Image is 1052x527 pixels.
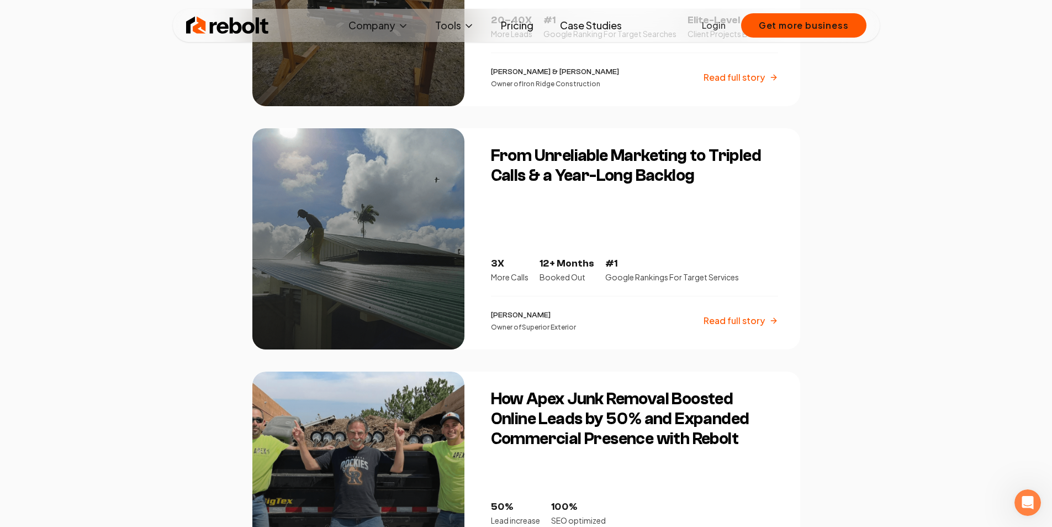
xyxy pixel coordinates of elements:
[704,314,765,327] p: Read full story
[491,66,619,77] p: [PERSON_NAME] & [PERSON_NAME]
[491,272,528,283] p: More Calls
[540,272,594,283] p: Booked Out
[491,146,778,186] h3: From Unreliable Marketing to Tripled Calls & a Year-Long Backlog
[426,14,483,36] button: Tools
[741,13,866,38] button: Get more business
[551,515,606,526] p: SEO optimized
[492,14,542,36] a: Pricing
[551,14,631,36] a: Case Studies
[1014,489,1041,516] iframe: Intercom live chat
[704,71,765,84] p: Read full story
[252,128,800,349] a: From Unreliable Marketing to Tripled Calls & a Year-Long BacklogFrom Unreliable Marketing to Trip...
[491,310,576,321] p: [PERSON_NAME]
[340,14,417,36] button: Company
[186,14,269,36] img: Rebolt Logo
[605,272,739,283] p: Google Rankings For Target Services
[491,323,576,332] p: Owner of Superior Exterior
[491,499,540,515] p: 50%
[702,19,726,32] a: Login
[540,256,594,272] p: 12+ Months
[491,389,778,449] h3: How Apex Junk Removal Boosted Online Leads by 50% and Expanded Commercial Presence with Rebolt
[605,256,739,272] p: #1
[491,80,619,88] p: Owner of Iron Ridge Construction
[491,515,540,526] p: Lead increase
[551,499,606,515] p: 100%
[491,256,528,272] p: 3X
